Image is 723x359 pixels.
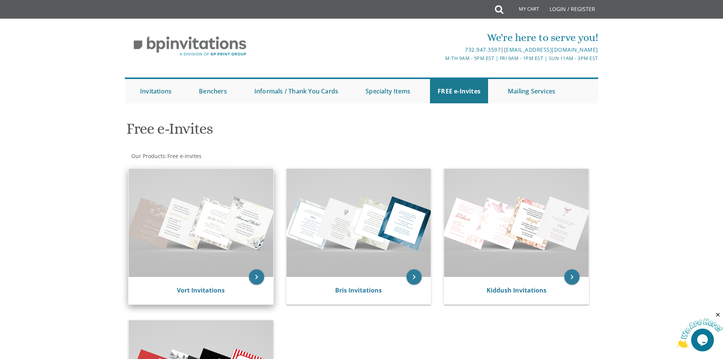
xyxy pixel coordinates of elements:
a: keyboard_arrow_right [249,269,264,285]
a: Informals / Thank You Cards [247,79,346,103]
a: Mailing Services [500,79,563,103]
a: Specialty Items [358,79,418,103]
a: keyboard_arrow_right [406,269,422,285]
a: Invitations [132,79,179,103]
div: : [125,152,362,160]
div: We're here to serve you! [283,30,598,45]
a: Free e-Invites [167,152,202,160]
a: Bris Invitations [335,286,382,294]
a: My Cart [502,1,544,20]
div: | [283,45,598,54]
img: Bris Invitations [287,169,431,277]
a: Kiddush Invitations [487,286,547,294]
img: BP Invitation Loft [125,30,255,62]
a: Benchers [191,79,235,103]
a: 732.947.3597 [465,46,501,53]
a: FREE e-Invites [430,79,488,103]
h1: Free e-Invites [126,120,436,143]
a: keyboard_arrow_right [564,269,580,285]
iframe: chat widget [676,312,723,348]
a: Our Products [131,152,165,160]
img: Kiddush Invitations [444,169,589,277]
div: M-Th 9am - 5pm EST | Fri 9am - 1pm EST | Sun 11am - 3pm EST [283,54,598,62]
img: Vort Invitations [129,169,273,277]
a: [EMAIL_ADDRESS][DOMAIN_NAME] [504,46,598,53]
a: Vort Invitations [177,286,225,294]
